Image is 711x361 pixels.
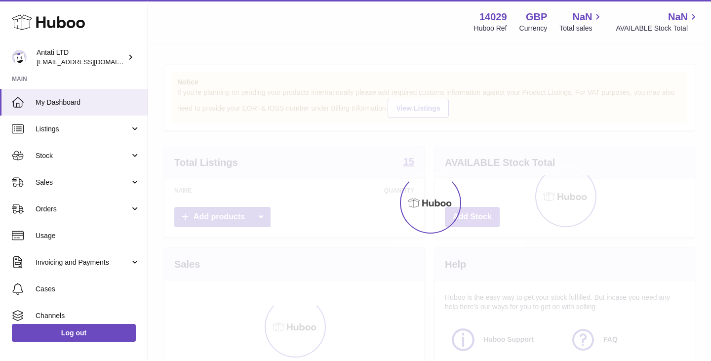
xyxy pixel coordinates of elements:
[519,24,548,33] div: Currency
[479,10,507,24] strong: 14029
[616,10,699,33] a: NaN AVAILABLE Stock Total
[36,98,140,107] span: My Dashboard
[36,151,130,160] span: Stock
[12,324,136,342] a: Log out
[36,284,140,294] span: Cases
[12,50,27,65] img: toufic@antatiskin.com
[474,24,507,33] div: Huboo Ref
[36,124,130,134] span: Listings
[36,204,130,214] span: Orders
[36,231,140,241] span: Usage
[559,10,603,33] a: NaN Total sales
[36,258,130,267] span: Invoicing and Payments
[668,10,688,24] span: NaN
[526,10,547,24] strong: GBP
[37,58,145,66] span: [EMAIL_ADDRESS][DOMAIN_NAME]
[36,178,130,187] span: Sales
[37,48,125,67] div: Antati LTD
[559,24,603,33] span: Total sales
[36,311,140,321] span: Channels
[572,10,592,24] span: NaN
[616,24,699,33] span: AVAILABLE Stock Total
